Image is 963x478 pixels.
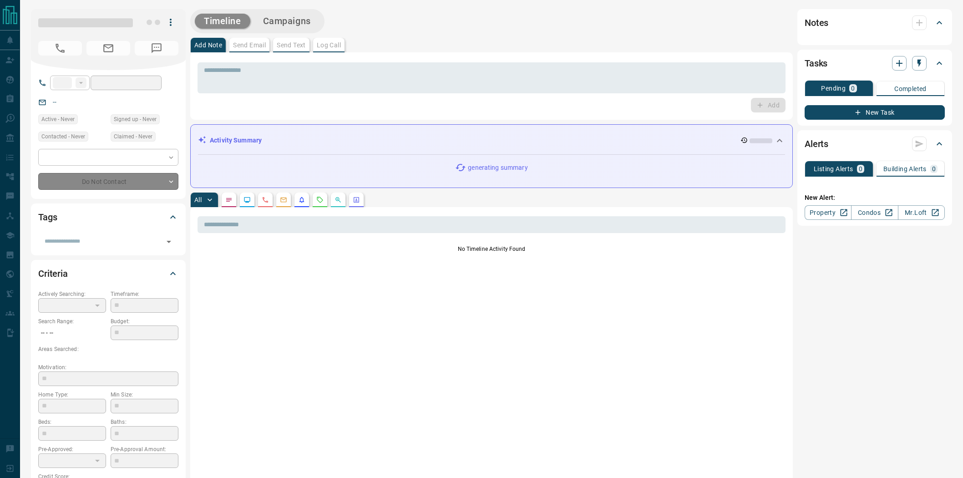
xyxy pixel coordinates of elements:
[805,12,945,34] div: Notes
[38,206,178,228] div: Tags
[38,266,68,281] h2: Criteria
[262,196,269,203] svg: Calls
[851,205,898,220] a: Condos
[254,14,320,29] button: Campaigns
[111,290,178,298] p: Timeframe:
[805,133,945,155] div: Alerts
[111,391,178,399] p: Min Size:
[894,86,927,92] p: Completed
[38,210,57,224] h2: Tags
[805,205,851,220] a: Property
[225,196,233,203] svg: Notes
[280,196,287,203] svg: Emails
[805,137,828,151] h2: Alerts
[468,163,527,173] p: generating summary
[114,132,152,141] span: Claimed - Never
[851,85,855,92] p: 0
[814,166,853,172] p: Listing Alerts
[198,245,786,253] p: No Timeline Activity Found
[38,418,106,426] p: Beds:
[38,317,106,325] p: Search Range:
[162,235,175,248] button: Open
[135,41,178,56] span: No Number
[38,41,82,56] span: No Number
[195,14,250,29] button: Timeline
[38,445,106,453] p: Pre-Approved:
[38,325,106,341] p: -- - --
[335,196,342,203] svg: Opportunities
[38,290,106,298] p: Actively Searching:
[353,196,360,203] svg: Agent Actions
[41,115,75,124] span: Active - Never
[41,132,85,141] span: Contacted - Never
[883,166,927,172] p: Building Alerts
[53,98,56,106] a: --
[932,166,936,172] p: 0
[86,41,130,56] span: No Email
[194,197,202,203] p: All
[38,345,178,353] p: Areas Searched:
[111,445,178,453] p: Pre-Approval Amount:
[38,363,178,371] p: Motivation:
[805,52,945,74] div: Tasks
[805,193,945,203] p: New Alert:
[805,105,945,120] button: New Task
[111,418,178,426] p: Baths:
[210,136,262,145] p: Activity Summary
[114,115,157,124] span: Signed up - Never
[859,166,862,172] p: 0
[38,263,178,285] div: Criteria
[805,15,828,30] h2: Notes
[111,317,178,325] p: Budget:
[38,173,178,190] div: Do Not Contact
[194,42,222,48] p: Add Note
[38,391,106,399] p: Home Type:
[898,205,945,220] a: Mr.Loft
[243,196,251,203] svg: Lead Browsing Activity
[821,85,846,92] p: Pending
[316,196,324,203] svg: Requests
[198,132,785,149] div: Activity Summary
[805,56,827,71] h2: Tasks
[298,196,305,203] svg: Listing Alerts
